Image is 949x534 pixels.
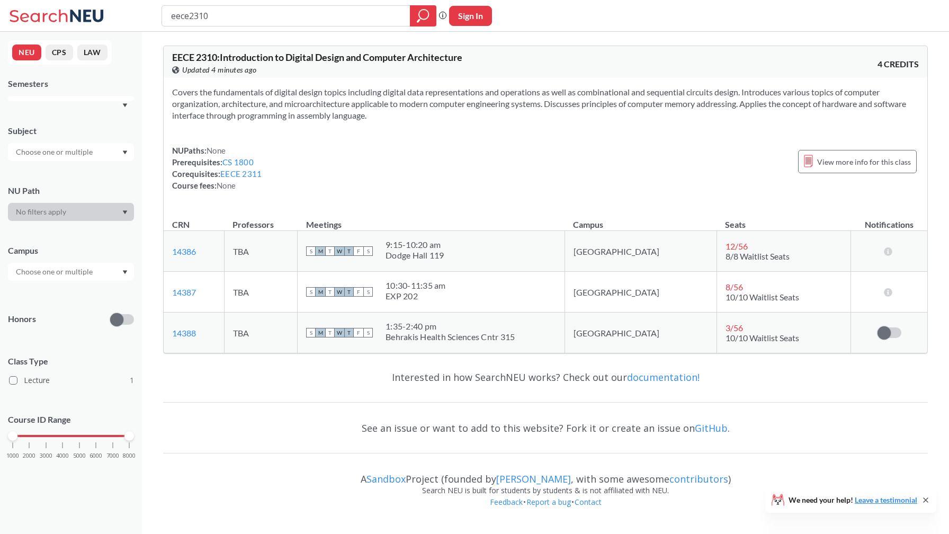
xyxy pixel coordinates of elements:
[8,125,134,137] div: Subject
[386,280,446,291] div: 10:30 - 11:35 am
[366,473,406,485] a: Sandbox
[8,263,134,281] div: Dropdown arrow
[726,251,790,261] span: 8/8 Waitlist Seats
[386,250,444,261] div: Dodge Hall 119
[726,282,743,292] span: 8 / 56
[298,208,565,231] th: Meetings
[726,292,799,302] span: 10/10 Waitlist Seats
[172,328,196,338] a: 14388
[496,473,571,485] a: [PERSON_NAME]
[172,51,462,63] span: EECE 2310 : Introduction to Digital Design and Computer Architecture
[325,328,335,337] span: T
[354,328,363,337] span: F
[8,203,134,221] div: Dropdown arrow
[410,5,436,26] div: magnifying glass
[726,333,799,343] span: 10/10 Waitlist Seats
[172,287,196,297] a: 14387
[627,371,700,384] a: documentation!
[8,355,134,367] span: Class Type
[182,64,257,76] span: Updated 4 minutes ago
[363,287,373,297] span: S
[163,485,928,496] div: Search NEU is built for students by students & is not affiliated with NEU.
[344,328,354,337] span: T
[23,453,35,459] span: 2000
[316,246,325,256] span: M
[354,287,363,297] span: F
[8,78,134,90] div: Semesters
[163,413,928,443] div: See an issue or want to add to this website? Fork it or create an issue on .
[11,265,100,278] input: Choose one or multiple
[306,287,316,297] span: S
[122,150,128,155] svg: Dropdown arrow
[316,328,325,337] span: M
[386,239,444,250] div: 9:15 - 10:20 am
[122,103,128,108] svg: Dropdown arrow
[386,291,446,301] div: EXP 202
[449,6,492,26] button: Sign In
[386,321,515,332] div: 1:35 - 2:40 pm
[207,146,226,155] span: None
[325,287,335,297] span: T
[386,332,515,342] div: Behrakis Health Sciences Cntr 315
[325,246,335,256] span: T
[851,208,927,231] th: Notifications
[123,453,136,459] span: 8000
[565,272,717,313] td: [GEOGRAPHIC_DATA]
[354,246,363,256] span: F
[335,287,344,297] span: W
[363,246,373,256] span: S
[224,208,297,231] th: Professors
[878,58,919,70] span: 4 CREDITS
[8,143,134,161] div: Dropdown arrow
[77,44,108,60] button: LAW
[526,497,571,507] a: Report a bug
[335,246,344,256] span: W
[344,287,354,297] span: T
[122,210,128,215] svg: Dropdown arrow
[8,313,36,325] p: Honors
[172,219,190,230] div: CRN
[11,146,100,158] input: Choose one or multiple
[8,414,134,426] p: Course ID Range
[40,453,52,459] span: 3000
[335,328,344,337] span: W
[224,313,297,353] td: TBA
[726,323,743,333] span: 3 / 56
[817,155,911,168] span: View more info for this class
[316,287,325,297] span: M
[172,246,196,256] a: 14386
[170,7,402,25] input: Class, professor, course number, "phrase"
[224,231,297,272] td: TBA
[565,313,717,353] td: [GEOGRAPHIC_DATA]
[224,272,297,313] td: TBA
[89,453,102,459] span: 6000
[565,208,717,231] th: Campus
[122,270,128,274] svg: Dropdown arrow
[789,496,917,504] span: We need your help!
[855,495,917,504] a: Leave a testimonial
[220,169,262,179] a: EECE 2311
[130,375,134,386] span: 1
[163,464,928,485] div: A Project (founded by , with some awesome )
[717,208,850,231] th: Seats
[46,44,73,60] button: CPS
[565,231,717,272] td: [GEOGRAPHIC_DATA]
[106,453,119,459] span: 7000
[56,453,69,459] span: 4000
[12,44,41,60] button: NEU
[669,473,728,485] a: contributors
[9,373,134,387] label: Lecture
[217,181,236,190] span: None
[344,246,354,256] span: T
[6,453,19,459] span: 1000
[306,328,316,337] span: S
[172,86,919,121] section: Covers the fundamentals of digital design topics including digital data representations and opera...
[306,246,316,256] span: S
[73,453,86,459] span: 5000
[8,245,134,256] div: Campus
[163,496,928,524] div: • •
[417,8,429,23] svg: magnifying glass
[172,145,262,191] div: NUPaths: Prerequisites: Corequisites: Course fees:
[489,497,523,507] a: Feedback
[8,185,134,197] div: NU Path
